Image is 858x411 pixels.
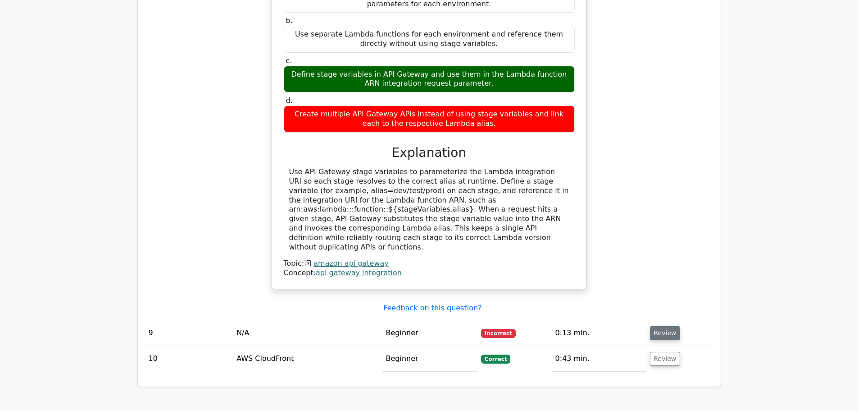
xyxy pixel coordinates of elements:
function-name: :${stageVariables.alias}. When a request hits a given stage, API Gateway substitutes the stage va... [289,205,561,251]
div: Concept: [284,268,575,278]
h3: Explanation [289,145,569,161]
a: amazon api gateway [313,259,389,268]
td: N/A [233,320,382,346]
div: Use API Gateway stage variables to parameterize the Lambda integration URI so each stage resolves... [289,167,569,252]
td: AWS CloudFront [233,346,382,372]
span: b. [286,16,293,25]
account-id: :function: [289,205,561,251]
span: Correct [481,355,510,364]
a: Feedback on this question? [383,304,481,312]
div: Use separate Lambda functions for each environment and reference them directly without using stag... [284,26,575,53]
region: : [289,205,561,251]
td: 10 [145,346,233,372]
a: api gateway integration [316,268,402,277]
div: Define stage variables in API Gateway and use them in the Lambda function ARN integration request... [284,66,575,93]
td: 9 [145,320,233,346]
td: Beginner [382,346,477,372]
span: Incorrect [481,329,516,338]
td: Beginner [382,320,477,346]
div: Topic: [284,259,575,268]
td: 0:13 min. [552,320,646,346]
button: Review [650,352,681,366]
td: 0:43 min. [552,346,646,372]
div: Create multiple API Gateway APIs instead of using stage variables and link each to the respective... [284,106,575,133]
span: c. [286,56,292,65]
span: d. [286,96,293,105]
button: Review [650,326,681,340]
